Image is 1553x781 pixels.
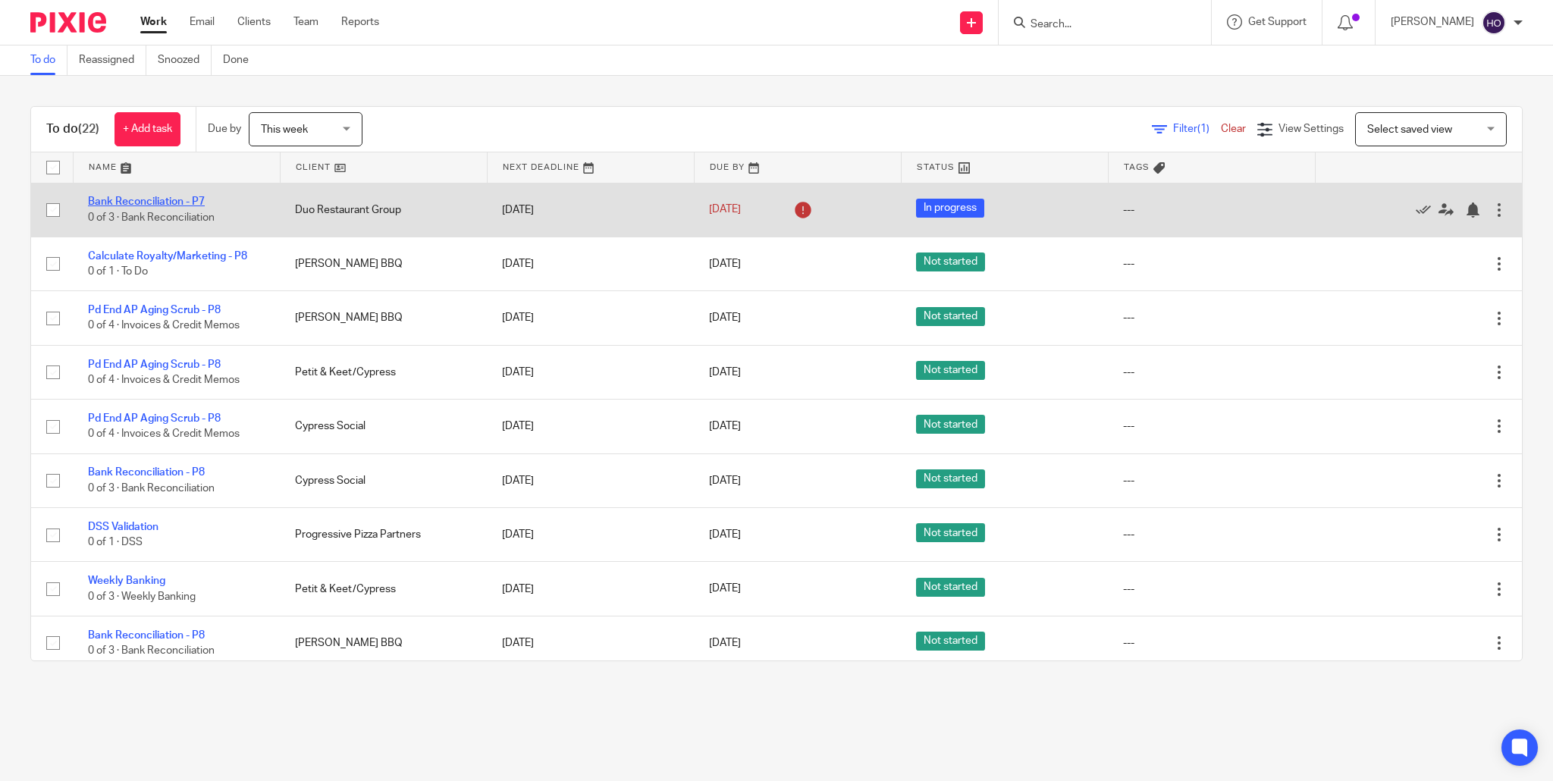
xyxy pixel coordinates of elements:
[916,415,985,434] span: Not started
[709,205,741,215] span: [DATE]
[487,562,694,616] td: [DATE]
[916,307,985,326] span: Not started
[1124,163,1150,171] span: Tags
[1123,365,1300,380] div: ---
[487,616,694,670] td: [DATE]
[487,453,694,507] td: [DATE]
[487,400,694,453] td: [DATE]
[88,375,240,385] span: 0 of 4 · Invoices & Credit Memos
[1367,124,1452,135] span: Select saved view
[341,14,379,30] a: Reports
[709,259,741,269] span: [DATE]
[280,616,487,670] td: [PERSON_NAME] BBQ
[208,121,241,136] p: Due by
[1197,124,1209,134] span: (1)
[78,123,99,135] span: (22)
[280,400,487,453] td: Cypress Social
[261,124,308,135] span: This week
[79,45,146,75] a: Reassigned
[88,537,143,547] span: 0 of 1 · DSS
[280,508,487,562] td: Progressive Pizza Partners
[709,421,741,431] span: [DATE]
[223,45,260,75] a: Done
[709,312,741,323] span: [DATE]
[709,584,741,594] span: [DATE]
[916,632,985,651] span: Not started
[88,576,165,586] a: Weekly Banking
[280,183,487,237] td: Duo Restaurant Group
[1173,124,1221,134] span: Filter
[487,183,694,237] td: [DATE]
[88,467,205,478] a: Bank Reconciliation - P8
[1278,124,1344,134] span: View Settings
[88,359,221,370] a: Pd End AP Aging Scrub - P8
[916,578,985,597] span: Not started
[487,291,694,345] td: [DATE]
[487,345,694,399] td: [DATE]
[709,367,741,378] span: [DATE]
[1123,256,1300,271] div: ---
[280,237,487,290] td: [PERSON_NAME] BBQ
[88,591,196,602] span: 0 of 3 · Weekly Banking
[88,413,221,424] a: Pd End AP Aging Scrub - P8
[88,266,148,277] span: 0 of 1 · To Do
[709,475,741,486] span: [DATE]
[88,305,221,315] a: Pd End AP Aging Scrub - P8
[88,483,215,494] span: 0 of 3 · Bank Reconciliation
[88,429,240,440] span: 0 of 4 · Invoices & Credit Memos
[280,562,487,616] td: Petit & Keet/Cypress
[140,14,167,30] a: Work
[1123,527,1300,542] div: ---
[709,529,741,540] span: [DATE]
[916,361,985,380] span: Not started
[158,45,212,75] a: Snoozed
[237,14,271,30] a: Clients
[115,112,180,146] a: + Add task
[1248,17,1307,27] span: Get Support
[1221,124,1246,134] a: Clear
[1029,18,1166,32] input: Search
[46,121,99,137] h1: To do
[293,14,318,30] a: Team
[88,196,205,207] a: Bank Reconciliation - P7
[1416,202,1438,218] a: Mark as done
[280,345,487,399] td: Petit & Keet/Cypress
[1123,419,1300,434] div: ---
[487,237,694,290] td: [DATE]
[916,469,985,488] span: Not started
[916,252,985,271] span: Not started
[1391,14,1474,30] p: [PERSON_NAME]
[88,251,247,262] a: Calculate Royalty/Marketing - P8
[1482,11,1506,35] img: svg%3E
[88,321,240,331] span: 0 of 4 · Invoices & Credit Memos
[88,522,158,532] a: DSS Validation
[1123,473,1300,488] div: ---
[88,212,215,223] span: 0 of 3 · Bank Reconciliation
[916,523,985,542] span: Not started
[30,45,67,75] a: To do
[280,291,487,345] td: [PERSON_NAME] BBQ
[1123,582,1300,597] div: ---
[487,508,694,562] td: [DATE]
[1123,202,1300,218] div: ---
[280,453,487,507] td: Cypress Social
[1123,635,1300,651] div: ---
[88,630,205,641] a: Bank Reconciliation - P8
[1123,310,1300,325] div: ---
[190,14,215,30] a: Email
[916,199,984,218] span: In progress
[88,645,215,656] span: 0 of 3 · Bank Reconciliation
[30,12,106,33] img: Pixie
[709,638,741,648] span: [DATE]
